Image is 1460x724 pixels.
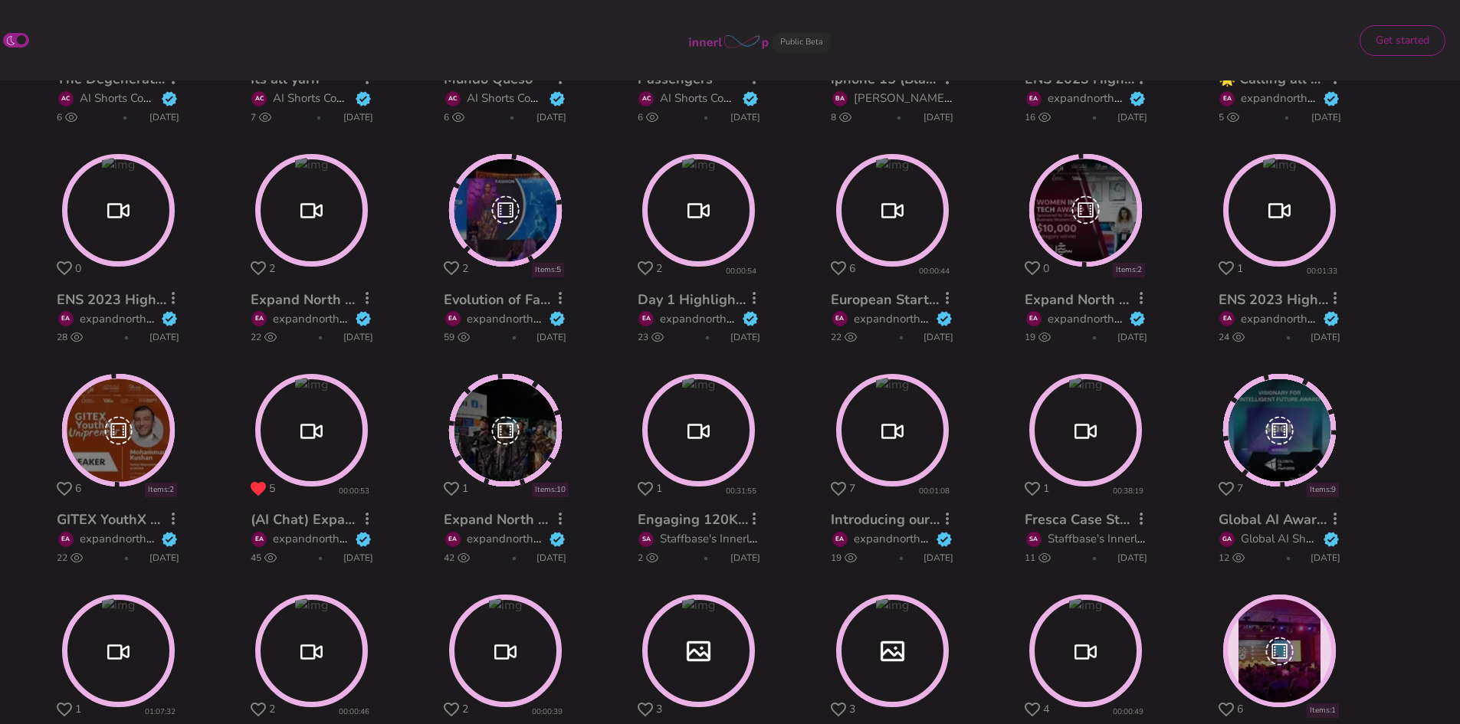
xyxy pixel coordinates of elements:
[849,261,855,276] span: 6
[1237,702,1243,716] span: 6
[1241,531,1430,546] a: Global AI Show 's Innerloop Account
[462,702,468,716] span: 2
[444,330,470,344] span: 59
[1048,90,1239,106] a: expandnorthstar's Innerloop Account
[638,510,1225,529] a: Engaging 120K Employees Worldwide: DHL Express' Success Story | VOICES Virtual 2024
[1237,261,1243,276] span: 1
[1323,531,1340,548] img: verified
[831,510,1090,529] a: Introducing our partnership (DubaiDET)
[924,330,953,344] span: [DATE]
[343,330,373,344] span: [DATE]
[1219,532,1235,547] div: GA
[854,90,1053,106] a: [PERSON_NAME]'s Innerloop Account
[1026,311,1042,326] div: EA
[444,110,464,124] span: 6
[831,290,1169,309] a: European Startups at [GEOGRAPHIC_DATA] - Day 1
[355,531,372,548] img: verified
[638,551,658,565] span: 2
[1219,91,1235,106] div: EA
[467,90,576,106] a: AI Shorts Community
[273,90,382,106] a: AI Shorts Community
[656,261,662,276] span: 2
[1360,25,1445,56] button: Get started
[1219,311,1235,326] div: EA
[660,311,851,326] a: expandnorthstar's Innerloop Account
[57,330,83,344] span: 28
[355,310,372,327] img: verified
[58,91,74,106] div: AC
[1241,90,1432,106] a: expandnorthstar's Innerloop Account
[149,330,179,344] span: [DATE]
[549,310,566,327] img: verified
[1117,110,1147,124] span: [DATE]
[467,531,658,546] a: expandnorthstar's Innerloop Account
[638,91,654,106] div: AC
[251,510,551,529] a: (AI Chat) Expand North Star Day 2 Highlights!
[1025,551,1051,565] span: 11
[549,531,566,548] img: verified
[936,310,953,327] img: verified
[730,110,760,124] span: [DATE]
[444,551,470,565] span: 42
[1025,110,1051,124] span: 16
[854,531,1045,546] a: expandnorthstar's Innerloop Account
[832,91,848,106] div: BA
[1311,551,1340,565] span: [DATE]
[57,510,423,529] a: GITEX YouthX Unipreneur 2024: Speaker Announcement
[251,330,277,344] span: 22
[1048,531,1202,546] a: Staffbase's Innerloop Account
[638,532,654,547] div: SA
[161,90,178,107] img: verified
[849,702,855,716] span: 3
[444,290,610,309] a: Evolution of Fashion Tech
[57,290,260,309] a: ENS 2023 Highlights (Youtube)
[462,261,468,276] span: 2
[638,290,783,309] a: Day 1 Highlight Video
[355,90,372,107] img: verified
[149,551,179,565] span: [DATE]
[1219,510,1386,529] a: Global AI Awards (Part 2)
[936,531,953,548] img: verified
[638,330,664,344] span: 23
[1219,290,1416,309] a: ENS 2023 Highlights-(French)
[75,481,81,496] span: 6
[1117,330,1147,344] span: [DATE]
[251,532,267,547] div: EA
[656,702,662,716] span: 3
[269,261,275,276] span: 2
[549,90,566,107] img: verified
[444,510,651,529] a: Expand North Star 2024 Stories
[1025,290,1196,309] a: Expand North Star Events.
[536,330,566,344] span: [DATE]
[831,551,857,565] span: 19
[924,551,953,565] span: [DATE]
[57,110,77,124] span: 6
[1219,330,1245,344] span: 24
[149,110,179,124] span: [DATE]
[75,702,81,716] span: 1
[1048,311,1239,326] a: expandnorthstar's Innerloop Account
[924,110,953,124] span: [DATE]
[269,481,275,496] span: 5
[273,531,464,546] a: expandnorthstar's Innerloop Account
[1219,110,1239,124] span: 5
[831,110,851,124] span: 8
[462,481,468,496] span: 1
[80,90,189,106] a: AI Shorts Community
[660,531,814,546] a: Staffbase's Innerloop Account
[638,311,654,326] div: EA
[742,310,759,327] img: verified
[467,311,658,326] a: expandnorthstar's Innerloop Account
[730,551,760,565] span: [DATE]
[1043,702,1049,716] span: 4
[75,261,81,276] span: 0
[536,551,566,565] span: [DATE]
[1219,551,1245,565] span: 12
[445,311,461,326] div: EA
[832,532,848,547] div: EA
[58,311,74,326] div: EA
[742,90,759,107] img: verified
[251,91,267,106] div: AC
[638,110,658,124] span: 6
[1129,90,1146,107] img: verified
